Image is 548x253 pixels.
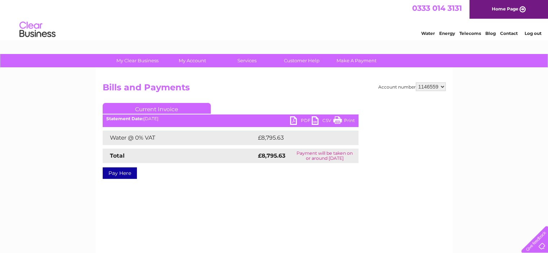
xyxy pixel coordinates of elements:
[110,152,125,159] strong: Total
[19,19,56,41] img: logo.png
[103,131,256,145] td: Water @ 0% VAT
[256,131,347,145] td: £8,795.63
[327,54,386,67] a: Make A Payment
[108,54,167,67] a: My Clear Business
[412,4,462,13] a: 0333 014 3131
[217,54,277,67] a: Services
[258,152,285,159] strong: £8,795.63
[421,31,435,36] a: Water
[104,4,445,35] div: Clear Business is a trading name of Verastar Limited (registered in [GEOGRAPHIC_DATA] No. 3667643...
[439,31,455,36] a: Energy
[485,31,496,36] a: Blog
[378,82,446,91] div: Account number
[103,116,358,121] div: [DATE]
[291,149,358,163] td: Payment will be taken on or around [DATE]
[162,54,222,67] a: My Account
[312,116,333,127] a: CSV
[290,116,312,127] a: PDF
[524,31,541,36] a: Log out
[103,167,137,179] a: Pay Here
[103,82,446,96] h2: Bills and Payments
[500,31,518,36] a: Contact
[333,116,355,127] a: Print
[272,54,331,67] a: Customer Help
[106,116,143,121] b: Statement Date:
[459,31,481,36] a: Telecoms
[103,103,211,114] a: Current Invoice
